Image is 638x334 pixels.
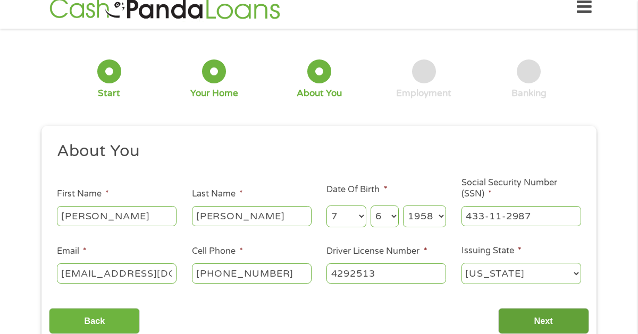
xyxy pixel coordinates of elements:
[57,263,177,284] input: john@gmail.com
[57,246,87,257] label: Email
[49,308,140,334] input: Back
[190,88,238,99] div: Your Home
[192,206,312,226] input: Smith
[326,184,387,195] label: Date Of Birth
[192,246,243,257] label: Cell Phone
[57,189,109,200] label: First Name
[326,246,427,257] label: Driver License Number
[498,308,589,334] input: Next
[57,141,574,162] h2: About You
[511,88,547,99] div: Banking
[461,177,581,200] label: Social Security Number (SSN)
[192,189,243,200] label: Last Name
[297,88,342,99] div: About You
[461,206,581,226] input: 078-05-1120
[461,245,522,256] label: Issuing State
[192,263,312,284] input: (541) 754-3010
[396,88,451,99] div: Employment
[98,88,120,99] div: Start
[57,206,177,226] input: John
